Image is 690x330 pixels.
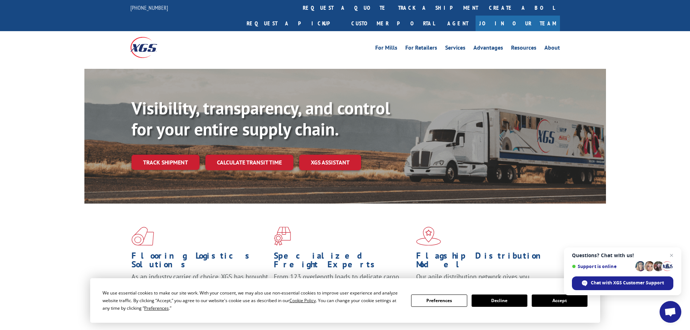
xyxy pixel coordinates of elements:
h1: Flooring Logistics Solutions [131,251,268,272]
a: [PHONE_NUMBER] [130,4,168,11]
h1: Flagship Distribution Model [416,251,553,272]
a: Track shipment [131,155,200,170]
span: Our agile distribution network gives you nationwide inventory management on demand. [416,272,549,289]
span: Chat with XGS Customer Support [591,280,664,286]
a: Advantages [473,45,503,53]
a: Resources [511,45,536,53]
span: As an industry carrier of choice, XGS has brought innovation and dedication to flooring logistics... [131,272,268,298]
span: Support is online [572,264,633,269]
h1: Specialized Freight Experts [274,251,411,272]
img: xgs-icon-focused-on-flooring-red [274,227,291,246]
img: xgs-icon-flagship-distribution-model-red [416,227,441,246]
a: About [544,45,560,53]
a: Request a pickup [241,16,346,31]
a: For Mills [375,45,397,53]
button: Accept [532,295,587,307]
span: Chat with XGS Customer Support [572,276,673,290]
a: Calculate transit time [205,155,293,170]
b: Visibility, transparency, and control for your entire supply chain. [131,97,390,140]
span: Cookie Policy [289,297,316,304]
img: xgs-icon-total-supply-chain-intelligence-red [131,227,154,246]
span: Preferences [144,305,169,311]
a: XGS ASSISTANT [299,155,361,170]
span: Questions? Chat with us! [572,252,673,258]
a: For Retailers [405,45,437,53]
button: Preferences [411,295,467,307]
div: Cookie Consent Prompt [90,278,600,323]
p: From 123 overlength loads to delicate cargo, our experienced staff knows the best way to move you... [274,272,411,305]
a: Services [445,45,465,53]
a: Open chat [660,301,681,323]
a: Join Our Team [476,16,560,31]
div: We use essential cookies to make our site work. With your consent, we may also use non-essential ... [103,289,402,312]
a: Agent [440,16,476,31]
button: Decline [472,295,527,307]
a: Customer Portal [346,16,440,31]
